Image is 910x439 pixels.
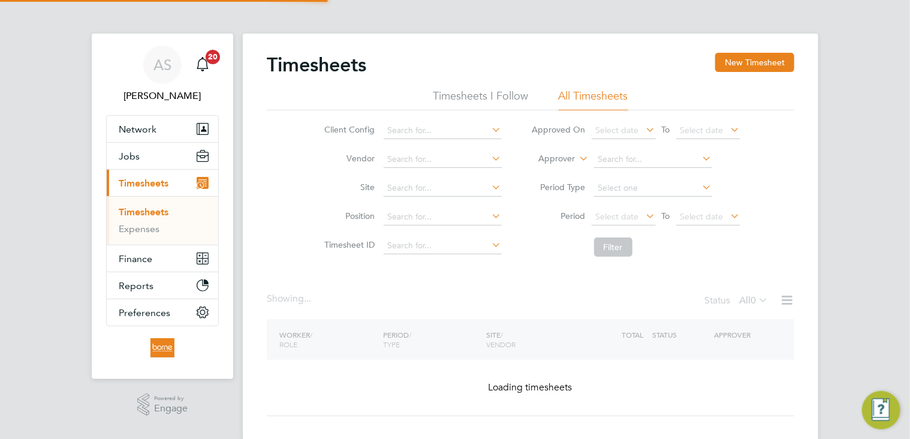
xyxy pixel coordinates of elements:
span: Andrew Stevensen [106,89,219,103]
label: Period Type [532,182,586,193]
nav: Main navigation [92,34,233,379]
span: Reports [119,280,153,291]
a: Timesheets [119,206,168,218]
li: All Timesheets [559,89,628,110]
button: Reports [107,272,218,299]
input: Search for... [594,151,712,168]
label: Position [321,211,375,221]
span: Jobs [119,151,140,162]
label: Vendor [321,153,375,164]
label: Period [532,211,586,221]
button: Jobs [107,143,218,169]
button: Finance [107,245,218,272]
span: Network [119,124,156,135]
a: Expenses [119,223,159,234]
input: Search for... [384,151,502,168]
button: Preferences [107,299,218,326]
span: AS [153,57,171,73]
span: ... [304,293,311,305]
img: borneltd-logo-retina.png [150,338,174,357]
label: All [739,294,768,306]
a: Go to home page [106,338,219,357]
span: Timesheets [119,178,168,189]
span: Select date [680,125,724,136]
li: Timesheets I Follow [433,89,529,110]
input: Search for... [384,237,502,254]
span: To [658,122,674,137]
label: Approved On [532,124,586,135]
input: Select one [594,180,712,197]
span: Select date [596,211,639,222]
label: Client Config [321,124,375,135]
span: Powered by [154,393,188,404]
span: Preferences [119,307,170,318]
div: Showing [267,293,314,305]
button: Timesheets [107,170,218,196]
span: 0 [751,294,756,306]
span: Select date [680,211,724,222]
span: To [658,208,674,224]
button: Engage Resource Center [862,391,900,429]
a: Powered byEngage [137,393,188,416]
div: Timesheets [107,196,218,245]
label: Approver [522,153,575,165]
input: Search for... [384,122,502,139]
h2: Timesheets [267,53,366,77]
label: Timesheet ID [321,239,375,250]
div: Status [704,293,770,309]
button: Filter [594,237,632,257]
a: AS[PERSON_NAME] [106,46,219,103]
button: Network [107,116,218,142]
label: Site [321,182,375,193]
button: New Timesheet [715,53,794,72]
span: Engage [154,404,188,414]
input: Search for... [384,209,502,225]
input: Search for... [384,180,502,197]
span: Finance [119,253,152,264]
span: Select date [596,125,639,136]
span: 20 [206,50,220,64]
a: 20 [191,46,215,84]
